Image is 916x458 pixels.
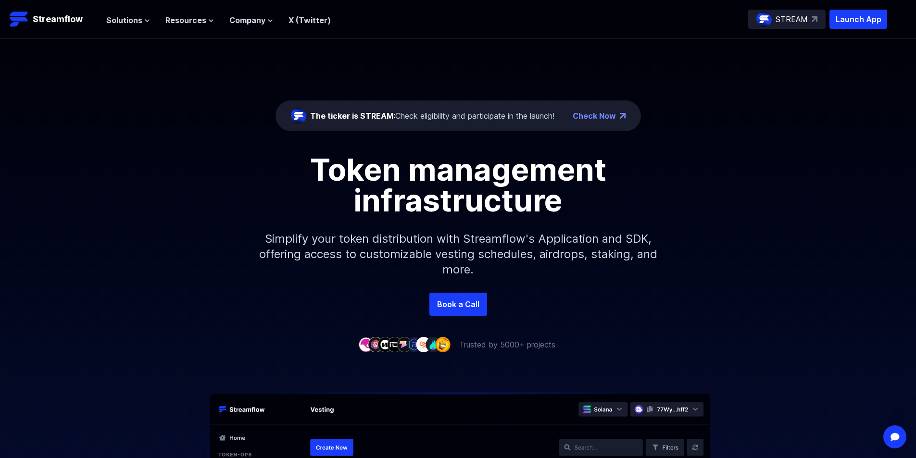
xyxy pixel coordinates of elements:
img: streamflow-logo-circle.png [756,12,772,27]
img: top-right-arrow.png [620,113,626,119]
img: company-7 [416,337,431,352]
span: Resources [165,14,206,26]
img: Streamflow Logo [10,10,29,29]
img: company-9 [435,337,451,352]
img: company-3 [377,337,393,352]
img: company-5 [397,337,412,352]
a: X (Twitter) [289,15,331,25]
a: Book a Call [429,293,487,316]
img: top-right-arrow.svg [812,16,817,22]
div: Check eligibility and participate in the launch! [310,110,554,122]
button: Company [229,14,273,26]
button: Launch App [829,10,887,29]
p: Trusted by 5000+ projects [459,339,555,350]
div: Open Intercom Messenger [883,425,906,448]
span: Company [229,14,265,26]
img: company-2 [368,337,383,352]
p: STREAM [776,13,808,25]
a: Streamflow [10,10,97,29]
a: Check Now [573,110,616,122]
img: company-4 [387,337,402,352]
button: Solutions [106,14,150,26]
span: The ticker is STREAM: [310,111,395,121]
img: company-1 [358,337,374,352]
img: company-8 [426,337,441,352]
img: streamflow-logo-circle.png [291,108,306,124]
img: company-6 [406,337,422,352]
p: Streamflow [33,12,83,26]
a: STREAM [748,10,826,29]
p: Simplify your token distribution with Streamflow's Application and SDK, offering access to custom... [251,216,665,293]
span: Solutions [106,14,142,26]
button: Resources [165,14,214,26]
h1: Token management infrastructure [242,154,675,216]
